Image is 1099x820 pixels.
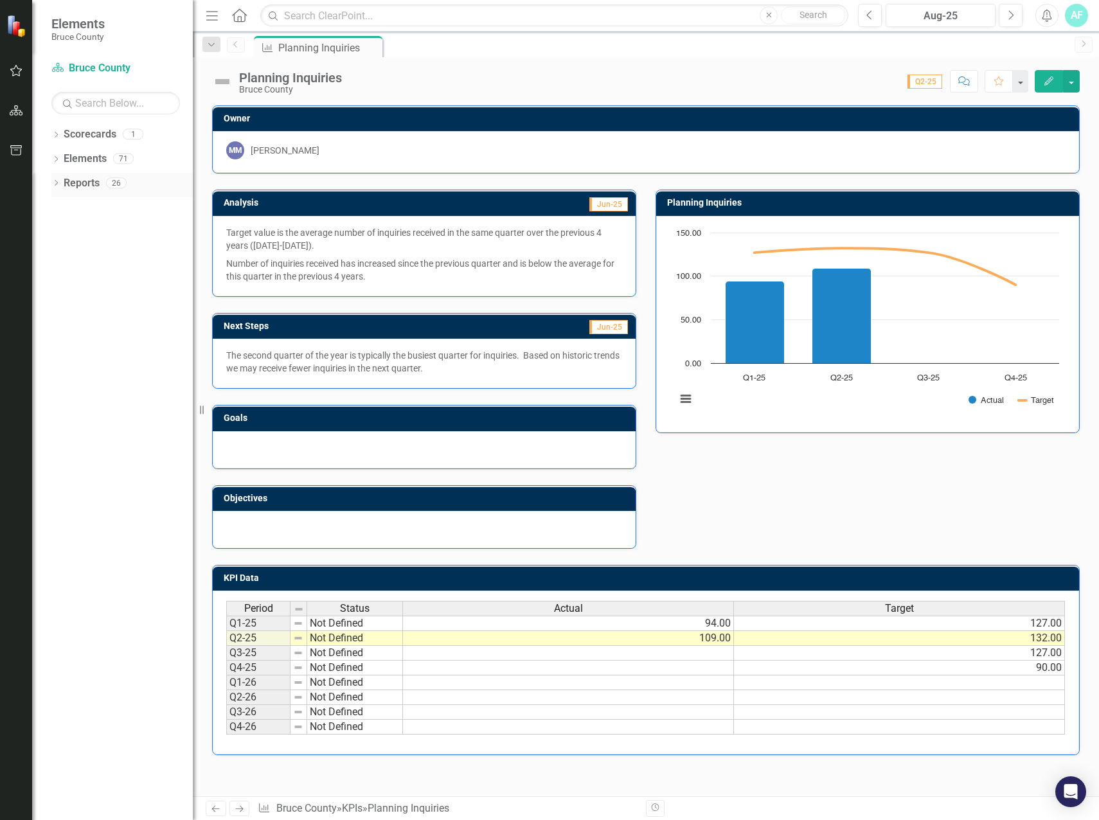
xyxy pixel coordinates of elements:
[226,661,290,675] td: Q4-25
[239,71,342,85] div: Planning Inquiries
[224,321,439,331] h3: Next Steps
[969,395,1004,405] button: Show Actual
[403,616,734,631] td: 94.00
[226,631,290,646] td: Q2-25
[276,802,337,814] a: Bruce County
[293,648,303,658] img: 8DAGhfEEPCf229AAAAAElFTkSuQmCC
[890,8,991,24] div: Aug-25
[307,646,403,661] td: Not Defined
[212,71,233,92] img: Not Defined
[1005,374,1027,382] text: Q4-25
[307,631,403,646] td: Not Defined
[676,229,701,238] text: 150.00
[226,616,290,631] td: Q1-25
[226,254,622,283] p: Number of inquiries received has increased since the previous quarter and is below the average fo...
[554,603,583,614] span: Actual
[64,176,100,191] a: Reports
[226,675,290,690] td: Q1-26
[677,390,695,408] button: View chart menu, Chart
[224,114,1073,123] h3: Owner
[293,618,303,628] img: 8DAGhfEEPCf229AAAAAElFTkSuQmCC
[917,374,940,382] text: Q3-25
[64,127,116,142] a: Scorecards
[226,349,622,375] p: The second quarter of the year is typically the busiest quarter for inquiries. Based on historic ...
[51,16,105,31] span: Elements
[734,661,1065,675] td: 90.00
[244,603,273,614] span: Period
[224,413,629,423] h3: Goals
[293,722,303,732] img: 8DAGhfEEPCf229AAAAAElFTkSuQmCC
[251,144,319,157] div: [PERSON_NAME]
[681,316,701,325] text: 50.00
[239,85,342,94] div: Bruce County
[6,14,29,37] img: ClearPoint Strategy
[1065,4,1088,27] button: AF
[676,272,701,281] text: 100.00
[885,603,914,614] span: Target
[64,152,107,166] a: Elements
[226,141,244,159] div: MM
[307,720,403,735] td: Not Defined
[51,31,105,42] small: Bruce County
[293,707,303,717] img: 8DAGhfEEPCf229AAAAAElFTkSuQmCC
[781,6,845,24] button: Search
[886,4,996,27] button: Aug-25
[812,268,871,363] path: Q2-25, 109. Actual.
[226,690,290,705] td: Q2-26
[342,802,362,814] a: KPIs
[368,802,449,814] div: Planning Inquiries
[224,198,413,208] h3: Analysis
[226,720,290,735] td: Q4-26
[113,154,134,165] div: 71
[123,129,143,140] div: 1
[51,61,180,76] a: Bruce County
[726,281,785,363] path: Q1-25, 94. Actual.
[800,10,827,20] span: Search
[293,677,303,688] img: 8DAGhfEEPCf229AAAAAElFTkSuQmCC
[293,692,303,702] img: 8DAGhfEEPCf229AAAAAElFTkSuQmCC
[589,197,628,211] span: Jun-25
[667,198,1073,208] h3: Planning Inquiries
[726,233,1017,364] g: Actual, series 1 of 2. Bar series with 4 bars.
[224,573,1073,583] h3: KPI Data
[907,75,942,89] span: Q2-25
[106,177,127,188] div: 26
[830,374,853,382] text: Q2-25
[670,226,1066,419] svg: Interactive chart
[51,92,180,114] input: Search Below...
[685,360,701,368] text: 0.00
[278,40,379,56] div: Planning Inquiries
[307,661,403,675] td: Not Defined
[1019,395,1054,405] button: Show Target
[734,631,1065,646] td: 132.00
[743,374,765,382] text: Q1-25
[307,690,403,705] td: Not Defined
[307,705,403,720] td: Not Defined
[340,603,370,614] span: Status
[226,646,290,661] td: Q3-25
[734,616,1065,631] td: 127.00
[307,616,403,631] td: Not Defined
[294,604,304,614] img: 8DAGhfEEPCf229AAAAAElFTkSuQmCC
[293,633,303,643] img: 8DAGhfEEPCf229AAAAAElFTkSuQmCC
[224,494,629,503] h3: Objectives
[403,631,734,646] td: 109.00
[307,675,403,690] td: Not Defined
[258,801,636,816] div: » »
[293,663,303,673] img: 8DAGhfEEPCf229AAAAAElFTkSuQmCC
[260,4,848,27] input: Search ClearPoint...
[734,646,1065,661] td: 127.00
[226,226,622,254] p: Target value is the average number of inquiries received in the same quarter over the previous 4 ...
[226,705,290,720] td: Q3-26
[1055,776,1086,807] div: Open Intercom Messenger
[670,226,1066,419] div: Chart. Highcharts interactive chart.
[589,320,628,334] span: Jun-25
